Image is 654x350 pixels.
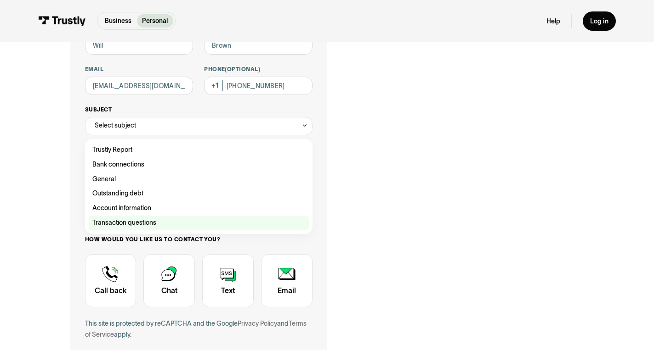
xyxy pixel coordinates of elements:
[204,77,312,95] input: (555) 555-5555
[92,159,144,170] span: Bank connections
[238,320,277,327] a: Privacy Policy
[95,120,136,131] div: Select subject
[92,144,132,156] span: Trustly Report
[85,318,313,340] div: This site is protected by reCAPTCHA and the Google and apply.
[38,16,86,26] img: Trustly Logo
[85,66,193,73] label: Email
[85,36,193,55] input: Alex
[137,14,174,28] a: Personal
[92,217,156,228] span: Transaction questions
[546,17,560,25] a: Help
[92,174,116,185] span: General
[92,203,151,214] span: Account information
[204,66,312,73] label: Phone
[99,14,137,28] a: Business
[92,188,143,199] span: Outstanding debt
[583,11,616,31] a: Log in
[142,16,168,26] p: Personal
[105,16,131,26] p: Business
[85,117,313,135] div: Select subject
[225,66,260,72] span: (Optional)
[204,36,312,55] input: Howard
[85,236,313,243] label: How would you like us to contact you?
[590,17,609,25] div: Log in
[85,77,193,95] input: alex@mail.com
[85,135,313,234] nav: Select subject
[85,320,307,338] a: Terms of Service
[85,106,313,113] label: Subject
